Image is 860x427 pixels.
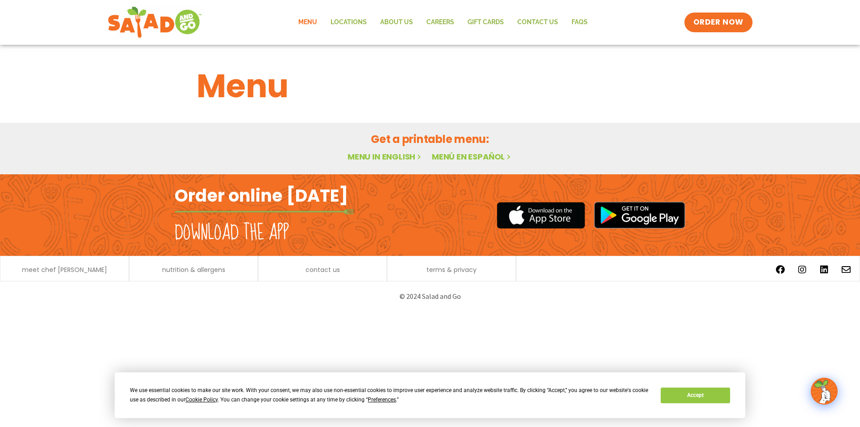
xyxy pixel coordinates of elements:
nav: Menu [292,12,594,33]
a: Menu [292,12,324,33]
a: Careers [420,12,461,33]
a: GIFT CARDS [461,12,511,33]
a: ORDER NOW [684,13,752,32]
img: fork [175,209,354,214]
a: Locations [324,12,374,33]
a: Menu in English [348,151,423,162]
span: Preferences [368,397,396,403]
a: Menú en español [432,151,512,162]
div: Cookie Consent Prompt [115,372,745,418]
a: FAQs [565,12,594,33]
button: Accept [661,388,730,403]
h2: Order online [DATE] [175,185,348,207]
a: meet chef [PERSON_NAME] [22,267,107,273]
h2: Download the app [175,220,289,246]
a: nutrition & allergens [162,267,225,273]
p: © 2024 Salad and Go [179,290,681,302]
h1: Menu [197,62,663,110]
div: We use essential cookies to make our site work. With your consent, we may also use non-essential ... [130,386,650,405]
a: About Us [374,12,420,33]
a: contact us [305,267,340,273]
span: Cookie Policy [185,397,218,403]
img: new-SAG-logo-768×292 [107,4,202,40]
img: google_play [594,202,685,229]
a: Contact Us [511,12,565,33]
img: appstore [497,201,585,230]
span: ORDER NOW [693,17,744,28]
h2: Get a printable menu: [197,131,663,147]
a: terms & privacy [426,267,477,273]
img: wpChatIcon [812,379,837,404]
